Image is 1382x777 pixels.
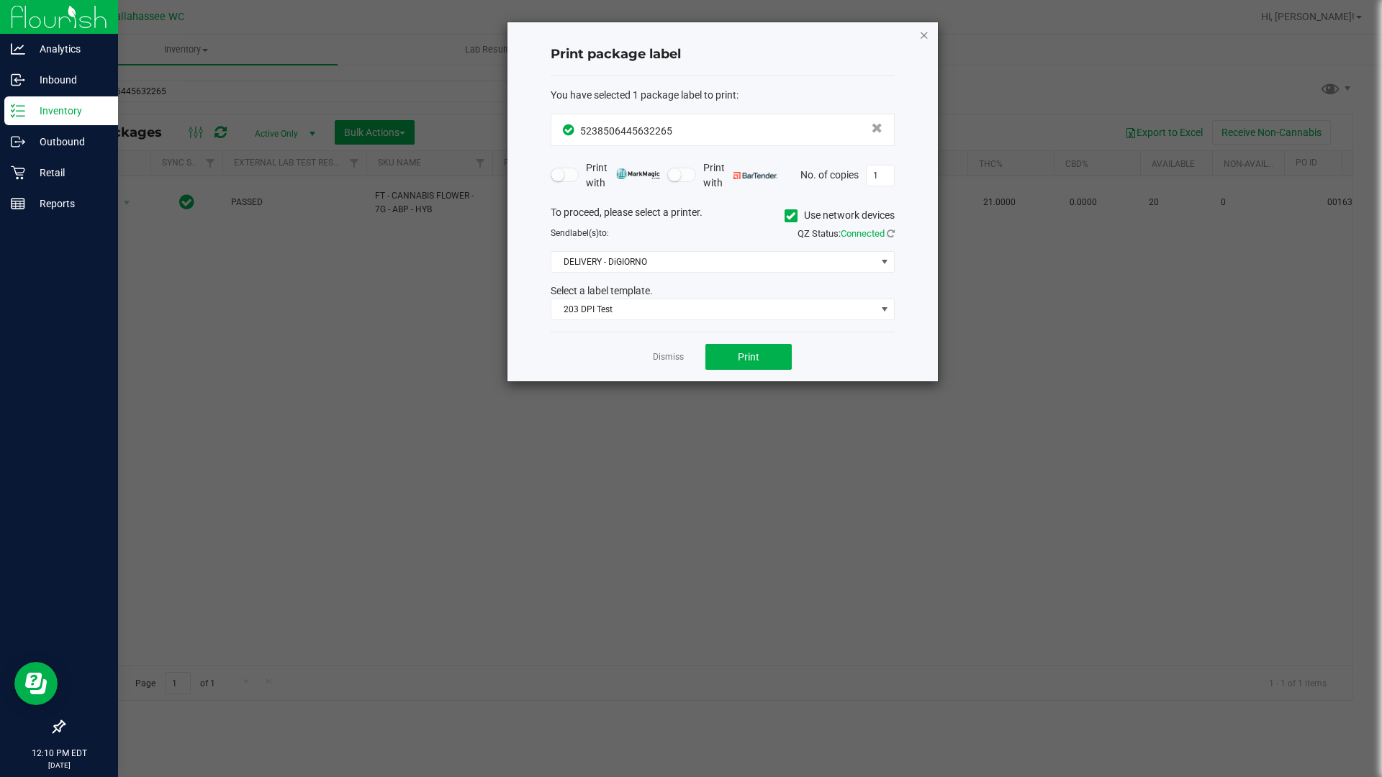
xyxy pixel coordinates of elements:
span: Send to: [551,228,609,238]
span: DELIVERY - DiGIORNO [551,252,876,272]
span: No. of copies [800,168,859,180]
label: Use network devices [785,208,895,223]
p: Outbound [25,133,112,150]
h4: Print package label [551,45,895,64]
span: In Sync [563,122,577,137]
span: You have selected 1 package label to print [551,89,736,101]
p: Retail [25,164,112,181]
span: 203 DPI Test [551,299,876,319]
span: Print with [703,160,777,191]
inline-svg: Analytics [11,42,25,56]
p: Inbound [25,71,112,88]
span: 5238506445632265 [580,125,672,137]
a: Dismiss [653,351,684,363]
p: [DATE] [6,760,112,771]
inline-svg: Inventory [11,104,25,118]
span: label(s) [570,228,599,238]
div: Select a label template. [540,283,905,299]
span: Connected [841,228,885,239]
p: Reports [25,195,112,212]
div: To proceed, please select a printer. [540,205,905,227]
img: mark_magic_cybra.png [616,168,660,179]
inline-svg: Reports [11,196,25,211]
inline-svg: Retail [11,165,25,180]
span: Print with [586,160,660,191]
div: : [551,88,895,103]
img: bartender.png [733,172,777,179]
iframe: Resource center [14,662,58,705]
span: Print [738,351,759,363]
p: Analytics [25,40,112,58]
inline-svg: Inbound [11,73,25,87]
p: 12:10 PM EDT [6,747,112,760]
button: Print [705,344,792,370]
span: QZ Status: [798,228,895,239]
p: Inventory [25,102,112,119]
inline-svg: Outbound [11,135,25,149]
